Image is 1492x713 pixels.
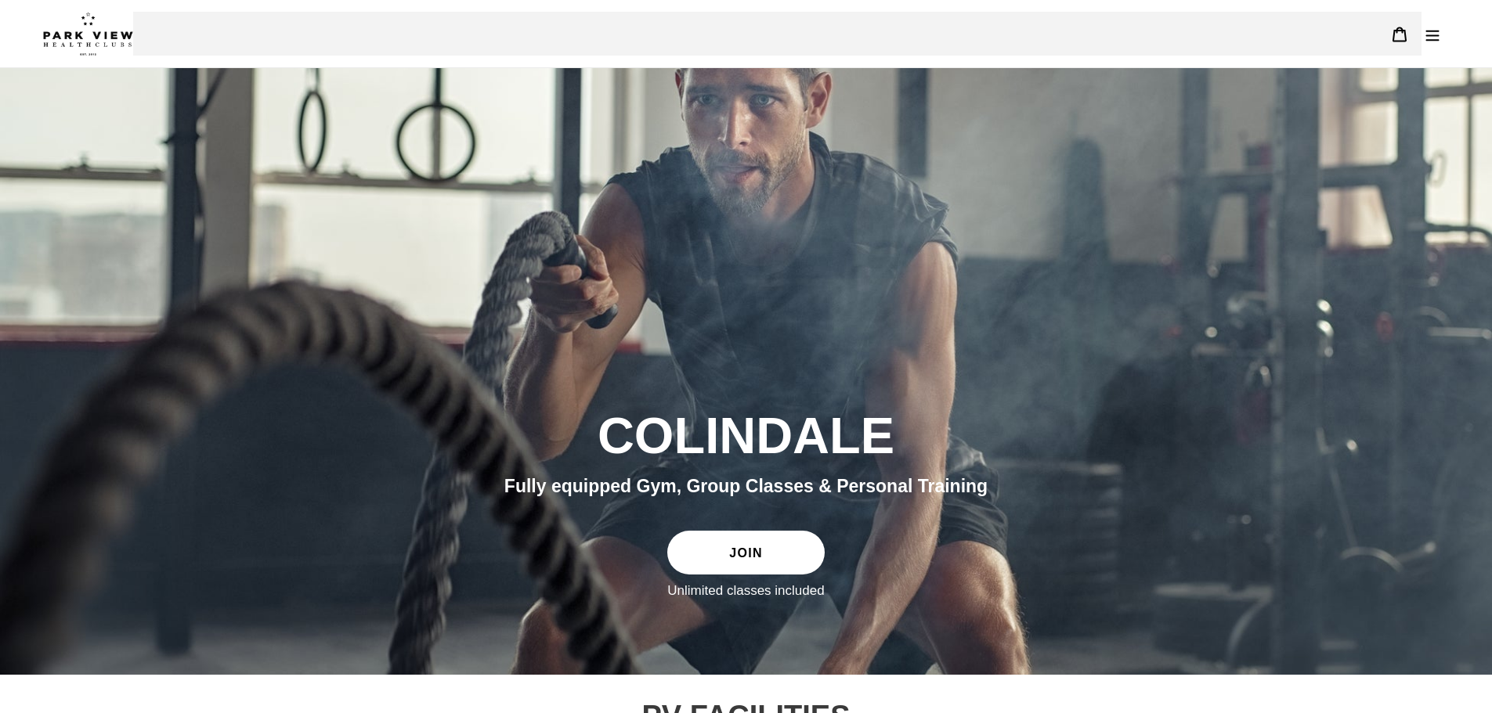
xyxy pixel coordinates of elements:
[667,582,824,600] label: Unlimited classes included
[1416,17,1449,51] button: Menu
[320,405,1173,466] h2: COLINDALE
[504,476,988,496] span: Fully equipped Gym, Group Classes & Personal Training
[667,531,824,574] a: JOIN
[43,12,133,56] img: Park view health clubs is a gym near you.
